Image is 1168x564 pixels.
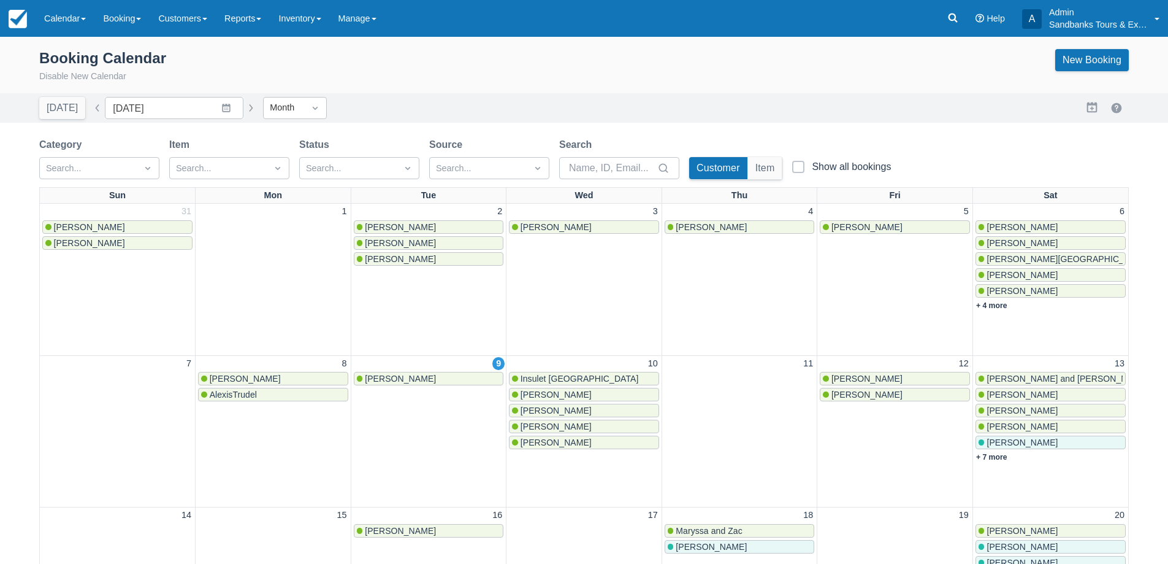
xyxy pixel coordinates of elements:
[402,162,414,174] span: Dropdown icon
[1055,49,1129,71] a: New Booking
[521,422,592,431] span: [PERSON_NAME]
[665,524,815,538] a: Maryssa and Zac
[812,161,891,173] div: Show all bookings
[365,238,436,248] span: [PERSON_NAME]
[107,188,128,204] a: Sun
[9,10,27,28] img: checkfront-main-nav-mini-logo.png
[987,374,1148,384] span: [PERSON_NAME] and [PERSON_NAME]
[198,372,348,385] a: [PERSON_NAME]
[569,157,655,179] input: Name, ID, Email...
[184,357,194,371] a: 7
[975,388,1126,401] a: [PERSON_NAME]
[1049,18,1147,31] p: Sandbanks Tours & Experiences
[820,220,970,234] a: [PERSON_NAME]
[521,222,592,232] span: [PERSON_NAME]
[492,357,505,371] a: 9
[521,438,592,447] span: [PERSON_NAME]
[354,524,504,538] a: [PERSON_NAME]
[490,509,505,522] a: 16
[665,540,815,554] a: [PERSON_NAME]
[820,372,970,385] a: [PERSON_NAME]
[975,236,1126,250] a: [PERSON_NAME]
[198,388,348,401] a: AlexisTrudel
[39,97,85,119] button: [DATE]
[354,236,504,250] a: [PERSON_NAME]
[365,222,436,232] span: [PERSON_NAME]
[509,420,659,433] a: [PERSON_NAME]
[54,238,125,248] span: [PERSON_NAME]
[210,390,257,400] span: AlexisTrudel
[801,509,815,522] a: 18
[887,188,903,204] a: Fri
[42,220,193,234] a: [PERSON_NAME]
[956,357,971,371] a: 12
[975,14,984,23] i: Help
[365,254,436,264] span: [PERSON_NAME]
[676,222,747,232] span: [PERSON_NAME]
[354,252,504,266] a: [PERSON_NAME]
[806,205,815,218] a: 4
[976,453,1007,462] a: + 7 more
[509,404,659,417] a: [PERSON_NAME]
[262,188,285,204] a: Mon
[495,205,505,218] a: 2
[831,222,903,232] span: [PERSON_NAME]
[521,374,639,384] span: Insulet [GEOGRAPHIC_DATA]
[987,422,1058,431] span: [PERSON_NAME]
[509,388,659,401] a: [PERSON_NAME]
[532,162,544,174] span: Dropdown icon
[419,188,439,204] a: Tue
[987,406,1058,415] span: [PERSON_NAME]
[651,205,660,218] a: 3
[39,70,126,83] button: Disable New Calendar
[1022,9,1042,29] div: A
[729,188,750,204] a: Thu
[340,357,349,371] a: 8
[354,220,504,234] a: [PERSON_NAME]
[976,301,1007,310] a: + 4 more
[975,540,1126,554] a: [PERSON_NAME]
[521,390,592,400] span: [PERSON_NAME]
[365,526,436,536] span: [PERSON_NAME]
[987,14,1005,23] span: Help
[39,137,86,152] label: Category
[354,372,504,385] a: [PERSON_NAME]
[987,526,1058,536] span: [PERSON_NAME]
[831,390,903,400] span: [PERSON_NAME]
[987,270,1058,280] span: [PERSON_NAME]
[801,357,815,371] a: 11
[975,220,1126,234] a: [PERSON_NAME]
[429,137,467,152] label: Source
[665,220,815,234] a: [PERSON_NAME]
[646,509,660,522] a: 17
[676,542,747,552] span: [PERSON_NAME]
[1112,357,1127,371] a: 13
[975,524,1126,538] a: [PERSON_NAME]
[521,406,592,415] span: [PERSON_NAME]
[987,286,1058,296] span: [PERSON_NAME]
[105,97,243,119] input: Date
[169,137,194,152] label: Item
[509,436,659,449] a: [PERSON_NAME]
[179,509,194,522] a: 14
[975,372,1126,385] a: [PERSON_NAME] and [PERSON_NAME]
[1117,205,1127,218] a: 6
[340,205,349,218] a: 1
[961,205,971,218] a: 5
[975,436,1126,449] a: [PERSON_NAME]
[142,162,154,174] span: Dropdown icon
[39,49,166,68] div: Booking Calendar
[956,509,971,522] a: 19
[748,157,782,179] button: Item
[54,222,125,232] span: [PERSON_NAME]
[572,188,595,204] a: Wed
[1049,6,1147,18] p: Admin
[365,374,436,384] span: [PERSON_NAME]
[975,404,1126,417] a: [PERSON_NAME]
[309,102,321,114] span: Dropdown icon
[559,137,597,152] label: Search
[509,372,659,385] a: Insulet [GEOGRAPHIC_DATA]
[509,220,659,234] a: [PERSON_NAME]
[987,238,1058,248] span: [PERSON_NAME]
[335,509,349,522] a: 15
